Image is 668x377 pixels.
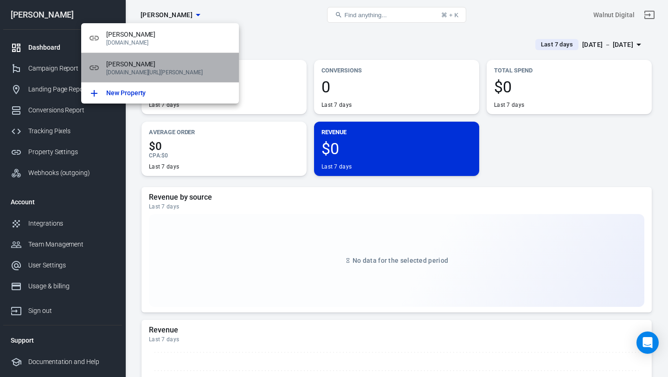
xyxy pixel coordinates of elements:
p: [DOMAIN_NAME][URL][PERSON_NAME] [106,69,231,76]
p: New Property [106,88,146,98]
a: New Property [81,83,239,104]
span: [PERSON_NAME] [106,59,231,69]
div: Open Intercom Messenger [636,331,659,354]
div: [PERSON_NAME][DOMAIN_NAME][URL][PERSON_NAME] [81,53,239,83]
span: [PERSON_NAME] [106,30,231,39]
div: [PERSON_NAME][DOMAIN_NAME] [81,23,239,53]
p: [DOMAIN_NAME] [106,39,231,46]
